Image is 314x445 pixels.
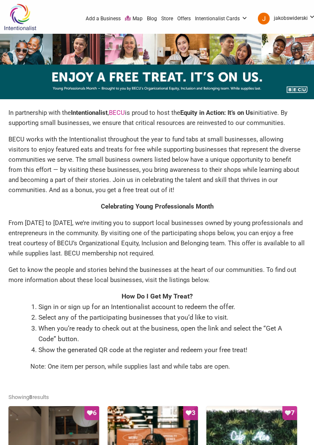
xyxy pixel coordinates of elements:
a: Map [125,15,143,23]
span: Showing results [8,394,49,400]
p: Get to know the people and stories behind the businesses at the heart of our communities. To find... [8,265,306,285]
strong: How Do I Get My Treat? [122,292,193,300]
li: Sign in or sign up for an Intentionalist account to redeem the offer. [38,301,284,312]
strong: Equity in Action: It’s on Us [180,109,253,117]
b: 8 [29,394,32,400]
a: Blog [147,15,157,22]
li: When you’re ready to check out at the business, open the link and select the “Get A Code” button. [38,323,284,345]
a: BECU [109,109,125,117]
a: Intentionalist Cards [195,15,249,22]
strong: Celebrating Young Professionals Month [101,203,214,210]
a: Store [161,15,173,22]
p: Note: One item per person, while supplies last and while tabs are open. [30,361,284,372]
p: In partnership with the , is proud to host the initiative. By supporting small businesses, we ens... [8,108,306,128]
p: From [DATE] to [DATE], we’re inviting you to support local businesses owned by young professional... [8,218,306,258]
p: BECU works with the Intentionalist throughout the year to fund tabs at small businesses, allowing... [8,134,306,195]
li: Show the generated QR code at the register and redeem your free treat! [38,345,284,355]
li: Select any of the participating businesses that you’d like to visit. [38,312,284,323]
strong: Intentionalist [71,109,108,117]
a: Add a Business [86,15,121,22]
a: Offers [177,15,191,22]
